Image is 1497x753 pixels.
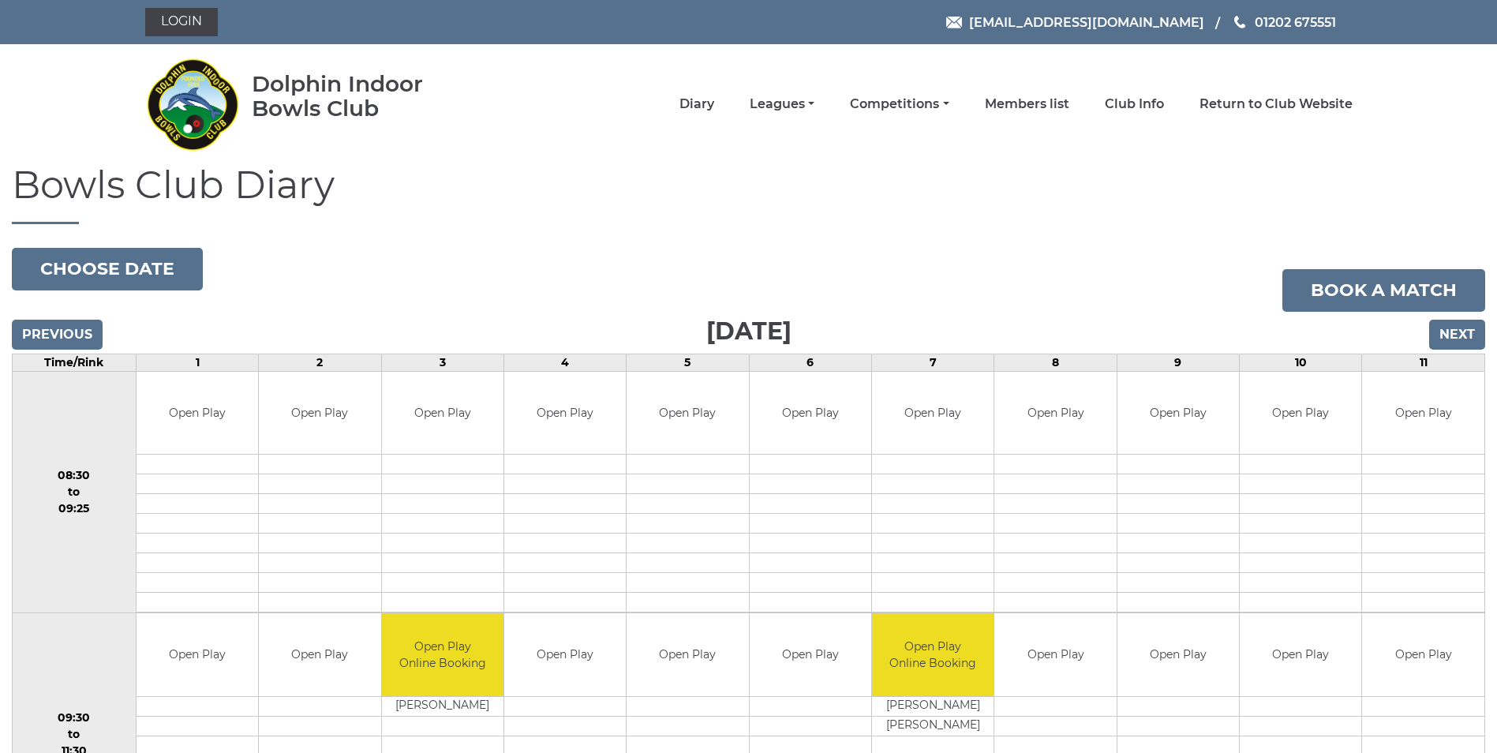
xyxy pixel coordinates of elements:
[872,716,994,736] td: [PERSON_NAME]
[137,613,258,696] td: Open Play
[850,96,949,113] a: Competitions
[627,613,748,696] td: Open Play
[872,613,994,696] td: Open Play Online Booking
[259,372,380,455] td: Open Play
[504,372,626,455] td: Open Play
[1240,613,1361,696] td: Open Play
[13,371,137,613] td: 08:30 to 09:25
[1240,372,1361,455] td: Open Play
[627,354,749,371] td: 5
[749,354,871,371] td: 6
[12,320,103,350] input: Previous
[252,72,473,121] div: Dolphin Indoor Bowls Club
[985,96,1069,113] a: Members list
[13,354,137,371] td: Time/Rink
[12,164,1485,224] h1: Bowls Club Diary
[145,8,218,36] a: Login
[750,96,814,113] a: Leagues
[994,613,1116,696] td: Open Play
[1234,16,1245,28] img: Phone us
[627,372,748,455] td: Open Play
[12,248,203,290] button: Choose date
[750,613,871,696] td: Open Play
[969,14,1204,29] span: [EMAIL_ADDRESS][DOMAIN_NAME]
[1105,96,1164,113] a: Club Info
[1199,96,1353,113] a: Return to Club Website
[381,354,503,371] td: 3
[382,372,503,455] td: Open Play
[994,354,1117,371] td: 8
[259,354,381,371] td: 2
[145,49,240,159] img: Dolphin Indoor Bowls Club
[136,354,258,371] td: 1
[1255,14,1336,29] span: 01202 675551
[872,354,994,371] td: 7
[872,372,994,455] td: Open Play
[750,372,871,455] td: Open Play
[1240,354,1362,371] td: 10
[1117,372,1239,455] td: Open Play
[503,354,626,371] td: 4
[1282,269,1485,312] a: Book a match
[872,696,994,716] td: [PERSON_NAME]
[504,613,626,696] td: Open Play
[946,13,1204,32] a: Email [EMAIL_ADDRESS][DOMAIN_NAME]
[1117,613,1239,696] td: Open Play
[679,96,714,113] a: Diary
[1429,320,1485,350] input: Next
[1362,354,1485,371] td: 11
[994,372,1116,455] td: Open Play
[382,696,503,716] td: [PERSON_NAME]
[1362,372,1484,455] td: Open Play
[382,613,503,696] td: Open Play Online Booking
[1362,613,1484,696] td: Open Play
[259,613,380,696] td: Open Play
[1232,13,1336,32] a: Phone us 01202 675551
[946,17,962,28] img: Email
[1117,354,1239,371] td: 9
[137,372,258,455] td: Open Play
